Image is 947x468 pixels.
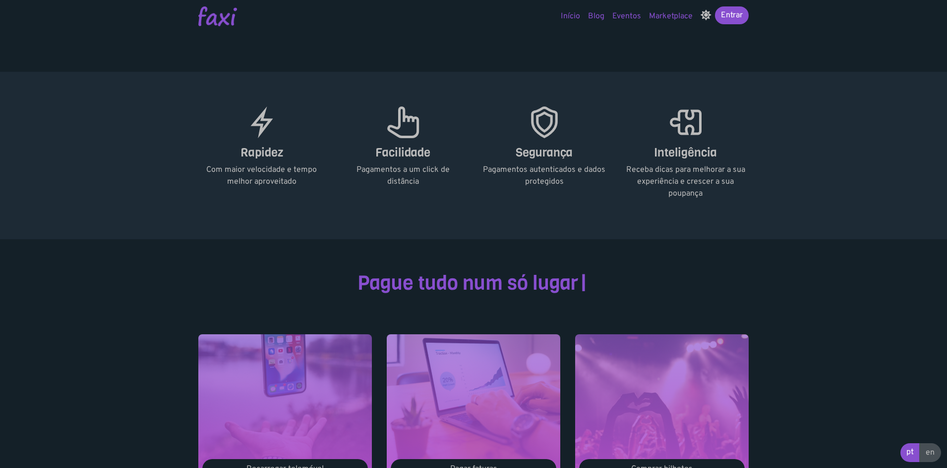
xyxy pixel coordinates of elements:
a: Marketplace [645,6,697,26]
a: en [919,443,941,462]
p: Com maior velocidade e tempo melhor aproveitado [198,164,325,188]
p: Receba dicas para melhorar a sua experiência e crescer a sua poupança [622,164,749,200]
a: Blog [584,6,608,26]
img: Logotipo Faxi Online [198,6,237,26]
a: Início [557,6,584,26]
a: Entrar [715,6,749,24]
h4: Inteligência [622,146,749,160]
p: Pagamentos a um click de distância [340,164,466,188]
h4: Rapidez [198,146,325,160]
a: pt [900,443,920,462]
a: Eventos [608,6,645,26]
h4: Facilidade [340,146,466,160]
p: Pagamentos autenticados e dados protegidos [481,164,607,188]
span: Pague tudo num só lugar [357,269,579,296]
h4: Segurança [481,146,607,160]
